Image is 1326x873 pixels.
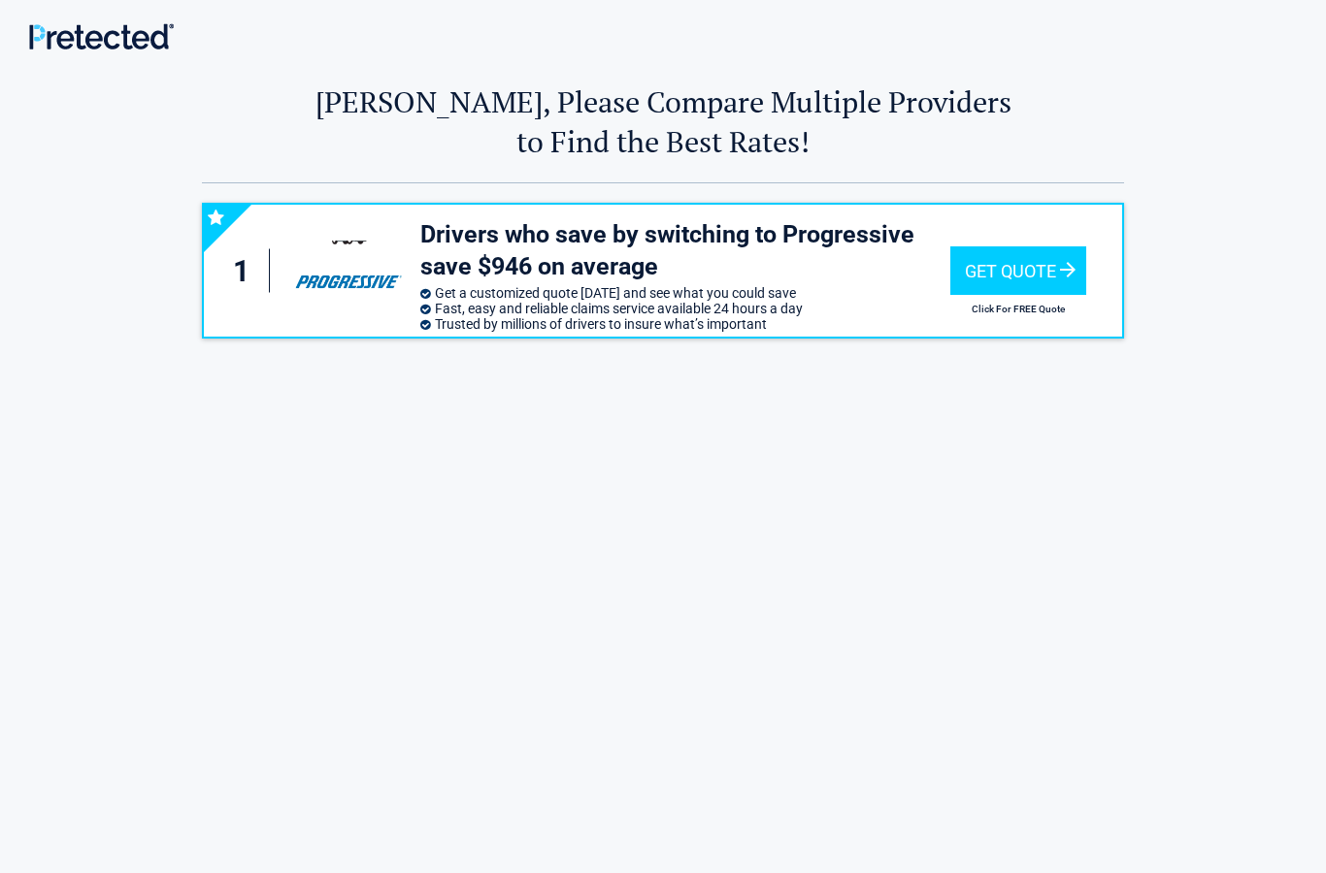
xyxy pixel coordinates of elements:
[202,81,1124,161] h2: [PERSON_NAME], Please Compare Multiple Providers to Find the Best Rates!
[29,23,174,49] img: Main Logo
[223,249,270,293] div: 1
[286,241,411,301] img: progressive's logo
[420,316,950,332] li: Trusted by millions of drivers to insure what’s important
[420,285,950,301] li: Get a customized quote [DATE] and see what you could save
[420,219,950,282] h3: Drivers who save by switching to Progressive save $946 on average
[950,304,1086,314] h2: Click For FREE Quote
[420,301,950,316] li: Fast, easy and reliable claims service available 24 hours a day
[950,246,1086,295] div: Get Quote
